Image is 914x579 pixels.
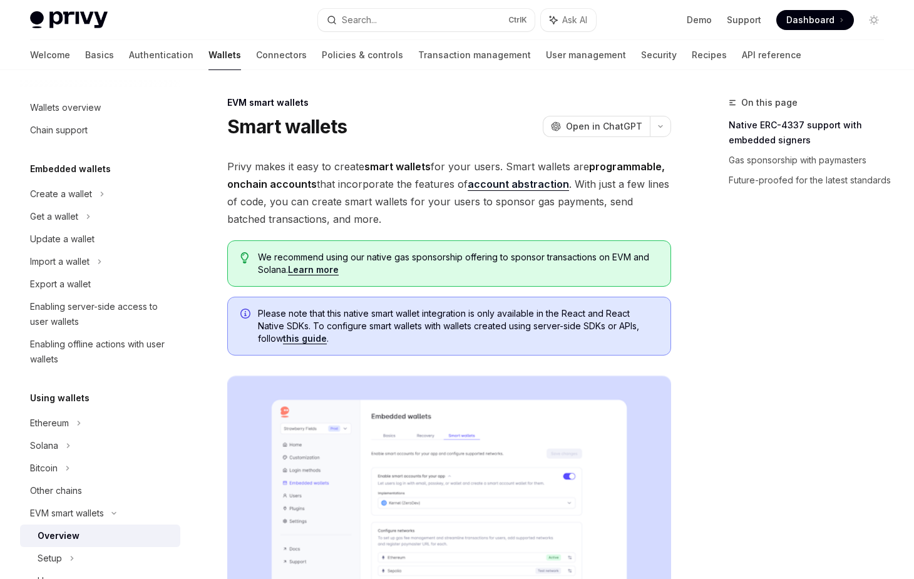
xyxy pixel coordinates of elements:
a: Support [727,14,761,26]
div: Overview [38,528,80,543]
div: Import a wallet [30,254,90,269]
svg: Tip [240,252,249,264]
div: EVM smart wallets [30,506,104,521]
a: Security [641,40,677,70]
span: Dashboard [786,14,834,26]
button: Toggle dark mode [864,10,884,30]
a: Update a wallet [20,228,180,250]
a: Enabling server-side access to user wallets [20,295,180,333]
div: Enabling offline actions with user wallets [30,337,173,367]
a: Gas sponsorship with paymasters [729,150,894,170]
button: Open in ChatGPT [543,116,650,137]
div: Search... [342,13,377,28]
a: Dashboard [776,10,854,30]
button: Search...CtrlK [318,9,535,31]
div: Wallets overview [30,100,101,115]
a: Demo [687,14,712,26]
div: Ethereum [30,416,69,431]
a: Chain support [20,119,180,141]
a: Connectors [256,40,307,70]
a: Wallets overview [20,96,180,119]
a: Transaction management [418,40,531,70]
div: Get a wallet [30,209,78,224]
h1: Smart wallets [227,115,347,138]
div: Bitcoin [30,461,58,476]
div: Enabling server-side access to user wallets [30,299,173,329]
a: Welcome [30,40,70,70]
img: light logo [30,11,108,29]
a: Basics [85,40,114,70]
a: User management [546,40,626,70]
span: Ctrl K [508,15,527,25]
strong: smart wallets [364,160,431,173]
div: Export a wallet [30,277,91,292]
div: EVM smart wallets [227,96,671,109]
div: Other chains [30,483,82,498]
a: account abstraction [468,178,569,191]
a: Recipes [692,40,727,70]
a: Overview [20,525,180,547]
a: Learn more [288,264,339,275]
a: this guide [283,333,327,344]
div: Solana [30,438,58,453]
a: API reference [742,40,801,70]
span: We recommend using our native gas sponsorship offering to sponsor transactions on EVM and Solana. [258,251,658,276]
a: Native ERC-4337 support with embedded signers [729,115,894,150]
a: Export a wallet [20,273,180,295]
h5: Embedded wallets [30,161,111,177]
span: Open in ChatGPT [566,120,642,133]
div: Create a wallet [30,187,92,202]
div: Chain support [30,123,88,138]
a: Future-proofed for the latest standards [729,170,894,190]
a: Wallets [208,40,241,70]
a: Policies & controls [322,40,403,70]
span: On this page [741,95,798,110]
div: Update a wallet [30,232,95,247]
a: Other chains [20,479,180,502]
a: Enabling offline actions with user wallets [20,333,180,371]
a: Authentication [129,40,193,70]
svg: Info [240,309,253,321]
span: Ask AI [562,14,587,26]
span: Please note that this native smart wallet integration is only available in the React and React Na... [258,307,658,345]
h5: Using wallets [30,391,90,406]
button: Ask AI [541,9,596,31]
div: Setup [38,551,62,566]
span: Privy makes it easy to create for your users. Smart wallets are that incorporate the features of ... [227,158,671,228]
